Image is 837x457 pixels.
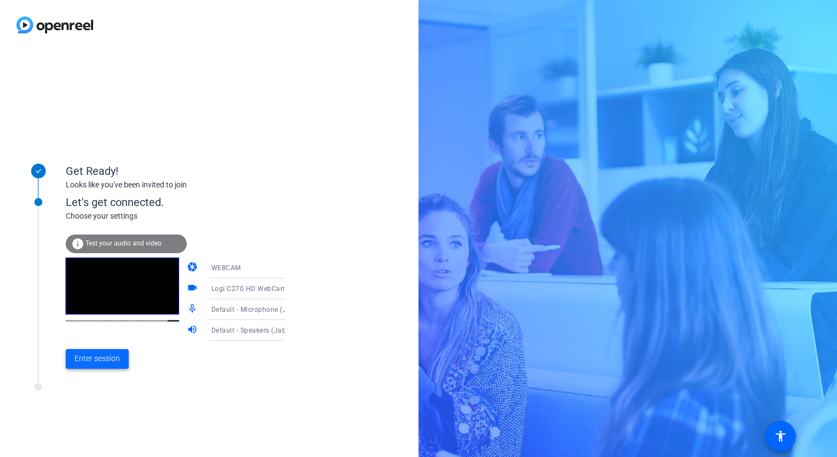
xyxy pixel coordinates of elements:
div: Choose your settings [66,210,307,222]
mat-icon: info [71,237,84,250]
mat-icon: camera [187,261,200,275]
div: Let's get connected. [66,194,307,210]
span: Test your audio and video [85,239,162,247]
span: Enter session [74,353,120,364]
mat-icon: volume_up [187,324,200,337]
div: Looks like you've been invited to join [66,179,285,191]
mat-icon: videocam [187,282,200,295]
span: WEBCAM [211,264,241,272]
div: Get Ready! [66,163,285,179]
span: Default - Speakers (Jabra SPEAK 510 USB) (0b0e:0420) [211,325,389,334]
mat-icon: mic_none [187,303,200,316]
mat-icon: accessibility [774,430,787,443]
span: Logi C270 HD WebCam (046d:0825) [211,284,329,293]
span: Default - Microphone (Jabra SPEAK 510 USB) (0b0e:0420) [211,305,398,313]
button: Enter session [66,349,129,369]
